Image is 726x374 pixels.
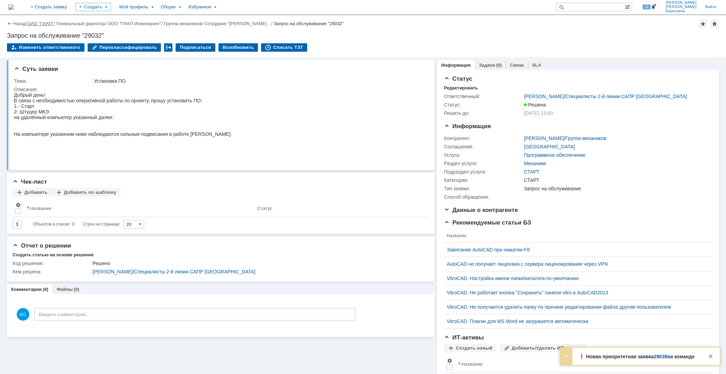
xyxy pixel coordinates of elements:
span: Отчет о решении [13,242,71,249]
a: [PERSON_NAME] [524,135,564,141]
div: Решить до: [444,110,523,116]
div: Запрос на обслуживание "29032" [7,32,719,39]
th: Название [455,355,706,373]
div: Ответственный: [444,94,523,99]
span: Информация [444,123,491,130]
strong: ❗️ Новая приоритетная заявка на команде [579,354,695,359]
div: Категория: [444,177,523,183]
a: Группа механиков [164,21,202,26]
div: Способ обращения: [444,194,523,200]
div: Тема: [14,78,92,84]
span: Статус [444,75,472,82]
span: Расширенный поиск [625,3,632,10]
div: Кем решена: [13,269,91,274]
div: / [524,135,606,141]
div: / [56,21,108,26]
a: ООО "ГИАП Инжиниринг" [108,21,161,26]
a: Файлы [57,287,73,292]
span: ИТ-активы [444,334,484,341]
img: logo [8,4,14,10]
span: 14 [643,5,651,9]
img: download [3,46,9,51]
a: [PERSON_NAME] [92,269,133,274]
div: Статус [257,206,272,211]
a: ОАО "ГИАП" [28,21,54,26]
img: Витрина услуг.png [524,194,571,200]
div: Раздел услуги: [444,161,523,166]
div: Подраздел услуги: [444,169,523,175]
div: (0) [496,63,502,68]
a: VitroCAD. Не получается удалить папку по причине редактирования файла другим пользователем [447,304,704,310]
a: Специалисты 2-й линии САПР [GEOGRAPHIC_DATA] [134,269,255,274]
span: Данные о контрагенте [444,207,518,213]
span: ШС [17,308,29,321]
div: (0) [74,287,79,292]
div: Код решения: [13,261,91,266]
th: Название [444,229,706,243]
div: Описание: [14,87,424,92]
a: Назад [13,21,26,26]
a: [PERSON_NAME] [524,94,564,99]
a: Комментарии [11,287,42,292]
a: AutoCAD не получает лицензию с сервера лицензирования через VPN [447,261,704,267]
div: Закрыть [706,352,715,360]
img: download [1,28,8,34]
th: Название [24,199,254,217]
a: Механики [524,161,546,166]
div: Название [30,206,51,211]
div: Название [461,361,483,367]
a: СТАРТ [524,169,539,175]
a: Связи [510,63,524,68]
a: VitroCAD. Не работает кнопка "Сохранить" панели vitro в AutoCAD2013 [447,290,704,295]
a: Группа механиков [565,135,606,141]
span: [PERSON_NAME] [666,1,697,5]
span: Чек-лист [13,178,47,185]
div: Установка ПО [94,78,423,84]
span: Рекомендуемые статьи БЗ [444,219,531,226]
div: Статус: [444,102,523,108]
th: Статус [254,199,423,217]
a: [GEOGRAPHIC_DATA] [524,144,575,149]
a: Зависание AutoCAD при нажатии F8 [447,247,704,252]
a: Специалисты 2-й линии САПР [GEOGRAPHIC_DATA] [565,94,687,99]
div: Тип заявки: [444,186,523,191]
span: Настройки [15,202,21,208]
a: Программное обеспечение [524,152,586,158]
span: [DATE] 13:00 [524,110,553,116]
span: Суть заявки [14,66,58,72]
a: SLA [532,63,541,68]
a: Перейти на домашнюю страницу [8,4,14,10]
a: Информация [441,63,471,68]
div: 0 [72,220,75,228]
div: Контрагент: [444,135,523,141]
span: [PERSON_NAME] [666,5,697,9]
a: VitroCAD. Плагин для MS Word не загружается автоматически [447,318,704,324]
div: Решено [92,261,423,266]
div: Создать статью на основе решения [13,252,94,258]
div: / [92,269,423,274]
div: (0) [43,287,49,292]
a: 29038 [654,354,667,359]
span: Настройки [447,358,452,364]
div: СТАРТ [524,177,708,183]
div: Добавить в избранное [699,20,707,28]
span: Решена [524,102,546,108]
div: Сделать домашней страницей [710,20,719,28]
div: / [28,21,57,26]
a: Генеральный директор [56,21,105,26]
a: Сотрудник "[PERSON_NAME]… [205,21,271,26]
div: / [108,21,164,26]
div: Развернуть [562,352,570,360]
div: Создать [75,3,111,11]
div: Запрос на обслуживание "29032" [274,21,344,26]
a: VitroCAD. Настройка имени папки/каталога по-умолчанию [447,276,704,281]
div: / [164,21,205,26]
span: Объектов в списке: [33,222,70,227]
i: Строк на странице: [33,220,120,228]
